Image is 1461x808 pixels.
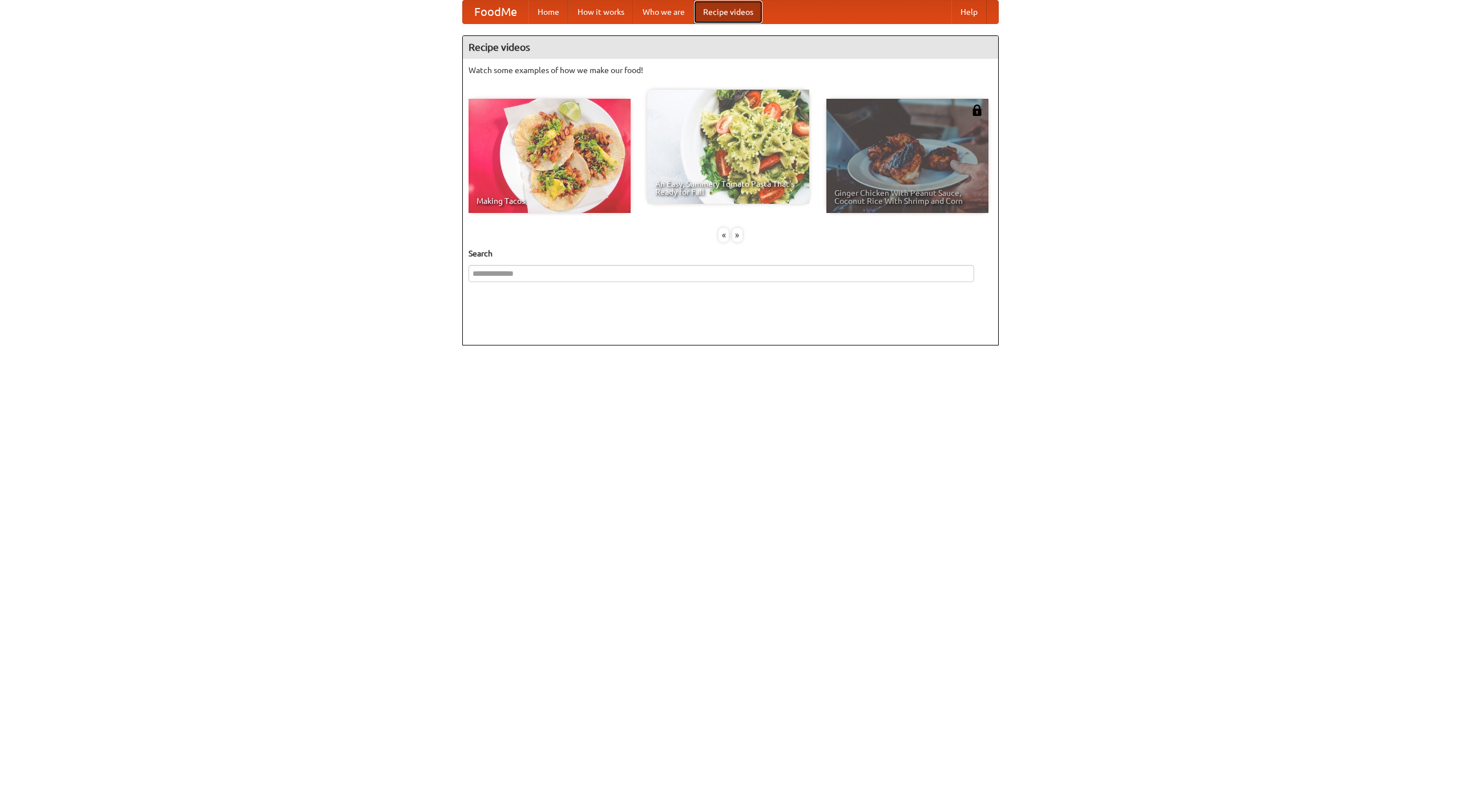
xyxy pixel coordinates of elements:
a: Help [951,1,987,23]
img: 483408.png [971,104,983,116]
p: Watch some examples of how we make our food! [469,65,992,76]
div: » [732,228,742,242]
a: How it works [568,1,633,23]
span: An Easy, Summery Tomato Pasta That's Ready for Fall [655,180,801,196]
a: Who we are [633,1,694,23]
a: FoodMe [463,1,528,23]
h4: Recipe videos [463,36,998,59]
a: Home [528,1,568,23]
span: Making Tacos [477,197,623,205]
a: Making Tacos [469,99,631,213]
a: An Easy, Summery Tomato Pasta That's Ready for Fall [647,90,809,204]
a: Recipe videos [694,1,762,23]
h5: Search [469,248,992,259]
div: « [719,228,729,242]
